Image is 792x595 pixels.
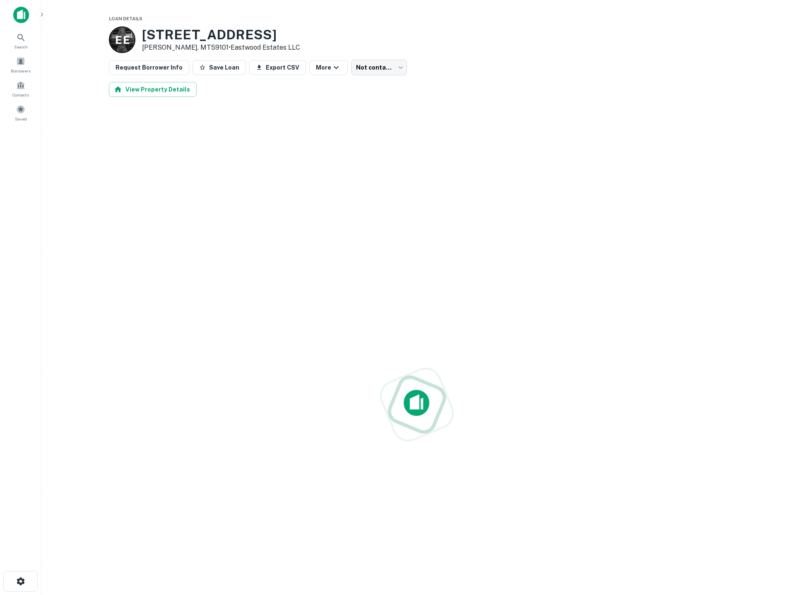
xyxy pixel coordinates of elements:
[751,529,792,569] iframe: Chat Widget
[142,43,300,53] p: [PERSON_NAME], MT59101 •
[15,116,27,122] span: Saved
[109,82,197,97] button: View Property Details
[13,7,29,23] img: capitalize-icon.png
[231,43,300,51] a: Eastwood Estates LLC
[2,53,39,76] a: Borrowers
[249,60,306,75] button: Export CSV
[142,27,300,43] h3: [STREET_ADDRESS]
[109,26,135,53] a: E E
[2,101,39,124] a: Saved
[2,77,39,100] a: Contacts
[12,92,29,98] span: Contacts
[115,32,129,48] p: E E
[351,60,407,75] div: Not contacted
[109,60,189,75] button: Request Borrower Info
[309,60,348,75] button: More
[14,43,28,50] span: Search
[193,60,246,75] button: Save Loan
[2,29,39,52] a: Search
[11,67,31,74] span: Borrowers
[109,16,142,21] span: Loan Details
